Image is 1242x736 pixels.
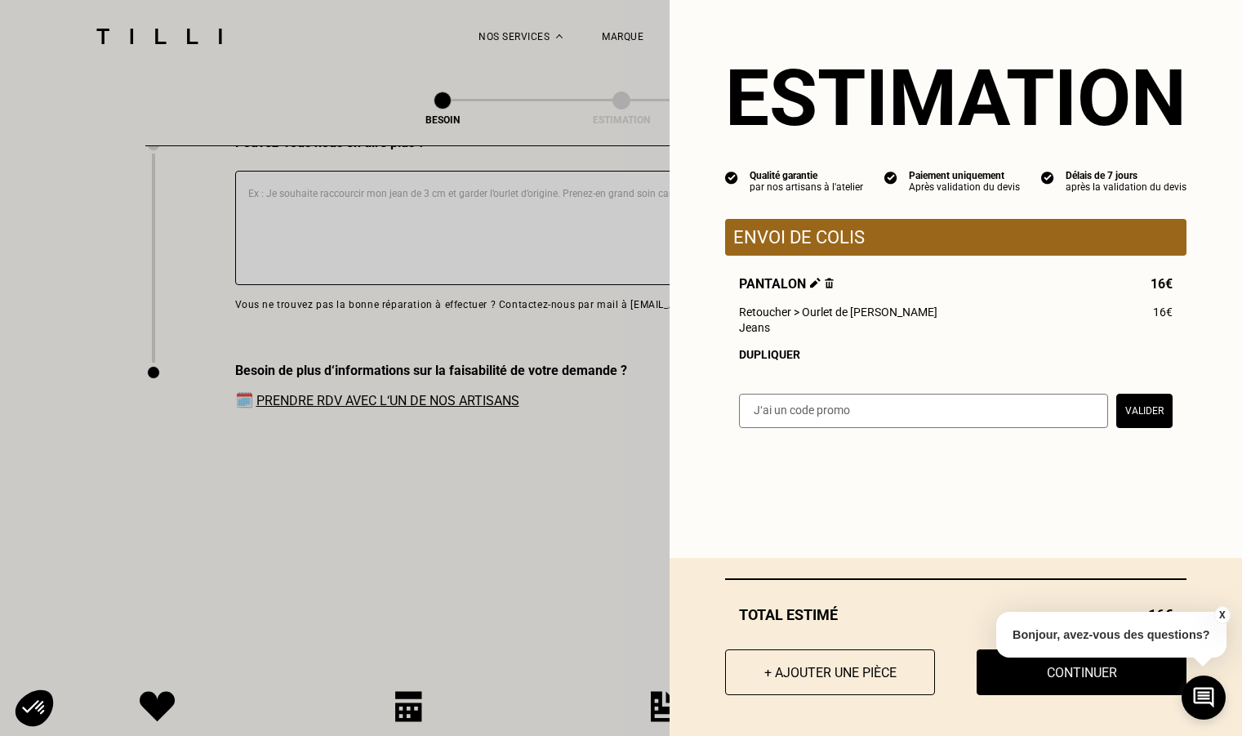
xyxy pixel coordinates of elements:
span: Jeans [739,321,770,334]
img: icon list info [1041,170,1054,185]
div: Dupliquer [739,348,1173,361]
div: Après validation du devis [909,181,1020,193]
section: Estimation [725,52,1186,144]
button: Continuer [977,649,1186,695]
span: Retoucher > Ourlet de [PERSON_NAME] [739,306,937,319]
img: icon list info [725,170,738,185]
img: Éditer [810,278,821,288]
span: Pantalon [739,276,834,292]
p: Envoi de colis [733,227,1178,248]
span: 16€ [1151,276,1173,292]
p: Bonjour, avez-vous des questions? [996,612,1226,658]
button: + Ajouter une pièce [725,649,935,695]
div: par nos artisans à l'atelier [750,181,863,193]
div: après la validation du devis [1066,181,1186,193]
button: Valider [1116,394,1173,428]
div: Paiement uniquement [909,170,1020,181]
div: Délais de 7 jours [1066,170,1186,181]
img: Supprimer [825,278,834,288]
button: X [1213,606,1230,624]
div: Qualité garantie [750,170,863,181]
input: J‘ai un code promo [739,394,1108,428]
img: icon list info [884,170,897,185]
span: 16€ [1153,306,1173,319]
div: Total estimé [725,606,1186,623]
